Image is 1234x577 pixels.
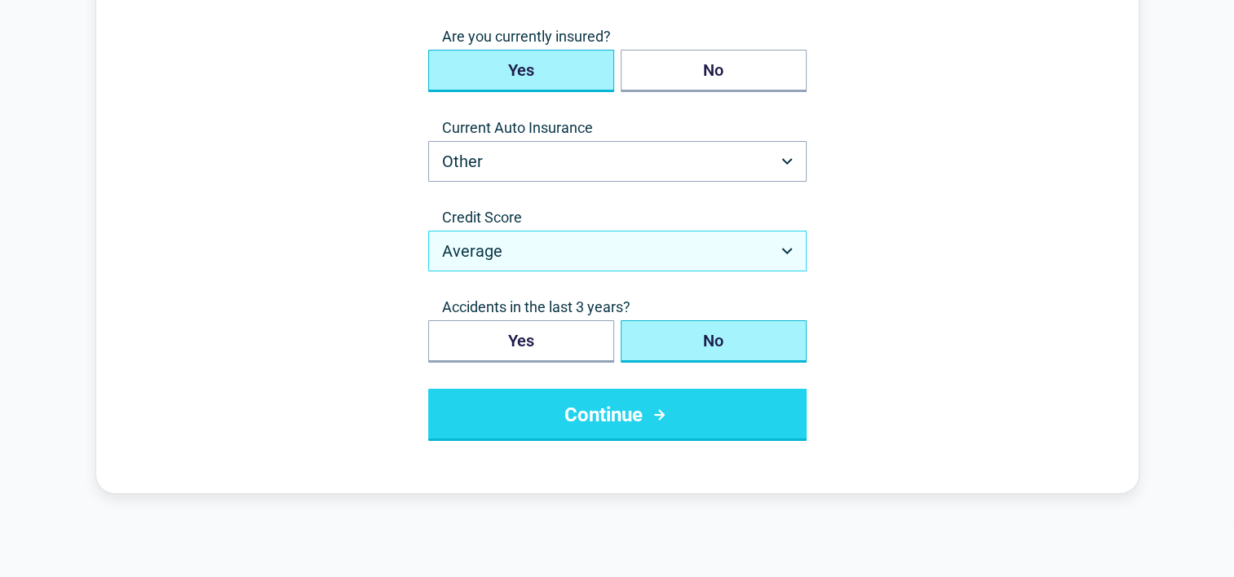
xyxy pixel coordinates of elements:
button: No [621,50,807,92]
button: Yes [428,320,614,363]
label: Credit Score [428,208,807,227]
button: Yes [428,50,614,92]
span: Accidents in the last 3 years? [428,297,807,317]
button: No [621,320,807,363]
span: Are you currently insured? [428,27,807,46]
button: Continue [428,389,807,441]
label: Current Auto Insurance [428,118,807,138]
